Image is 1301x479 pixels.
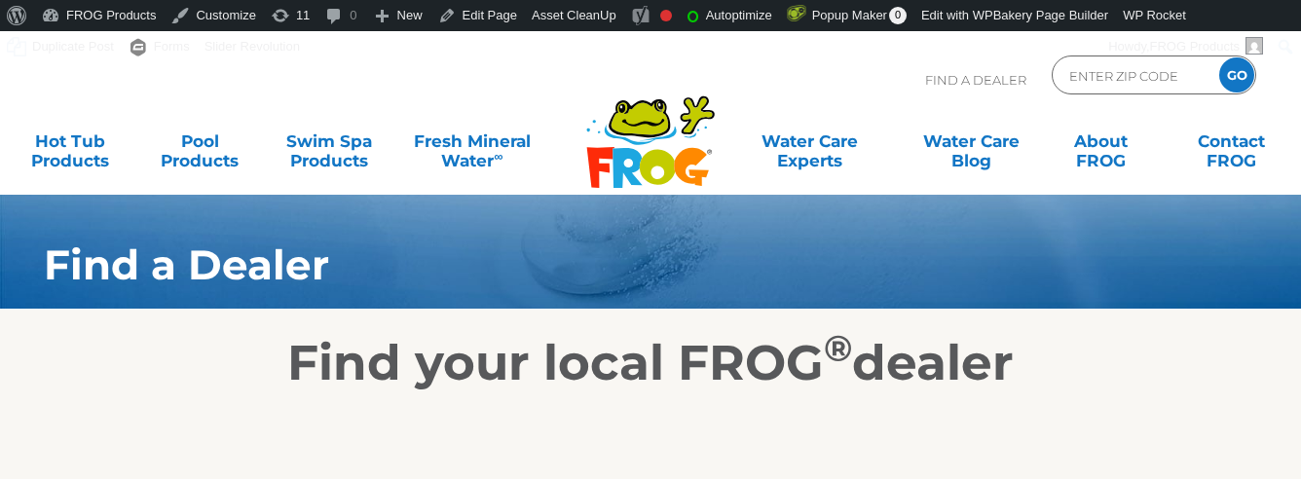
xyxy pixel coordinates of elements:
[44,241,1159,288] h1: Find a Dealer
[15,334,1286,392] h2: Find your local FROG dealer
[494,149,502,164] sup: ∞
[576,70,725,189] img: Frog Products Logo
[1101,31,1271,62] a: Howdy,
[19,122,121,161] a: Hot TubProducts
[1150,39,1240,54] span: FROG Products
[409,122,536,161] a: Fresh MineralWater∞
[1051,122,1152,161] a: AboutFROG
[32,31,114,62] span: Duplicate Post
[921,122,1022,161] a: Water CareBlog
[925,55,1026,104] p: Find A Dealer
[889,7,907,24] span: 0
[728,122,892,161] a: Water CareExperts
[660,10,672,21] div: Focus keyphrase not set
[1219,57,1254,92] input: GO
[149,122,250,161] a: PoolProducts
[824,326,852,370] sup: ®
[154,31,190,62] span: Forms
[1180,122,1282,161] a: ContactFROG
[279,122,381,161] a: Swim SpaProducts
[204,39,300,54] span: Slider Revolution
